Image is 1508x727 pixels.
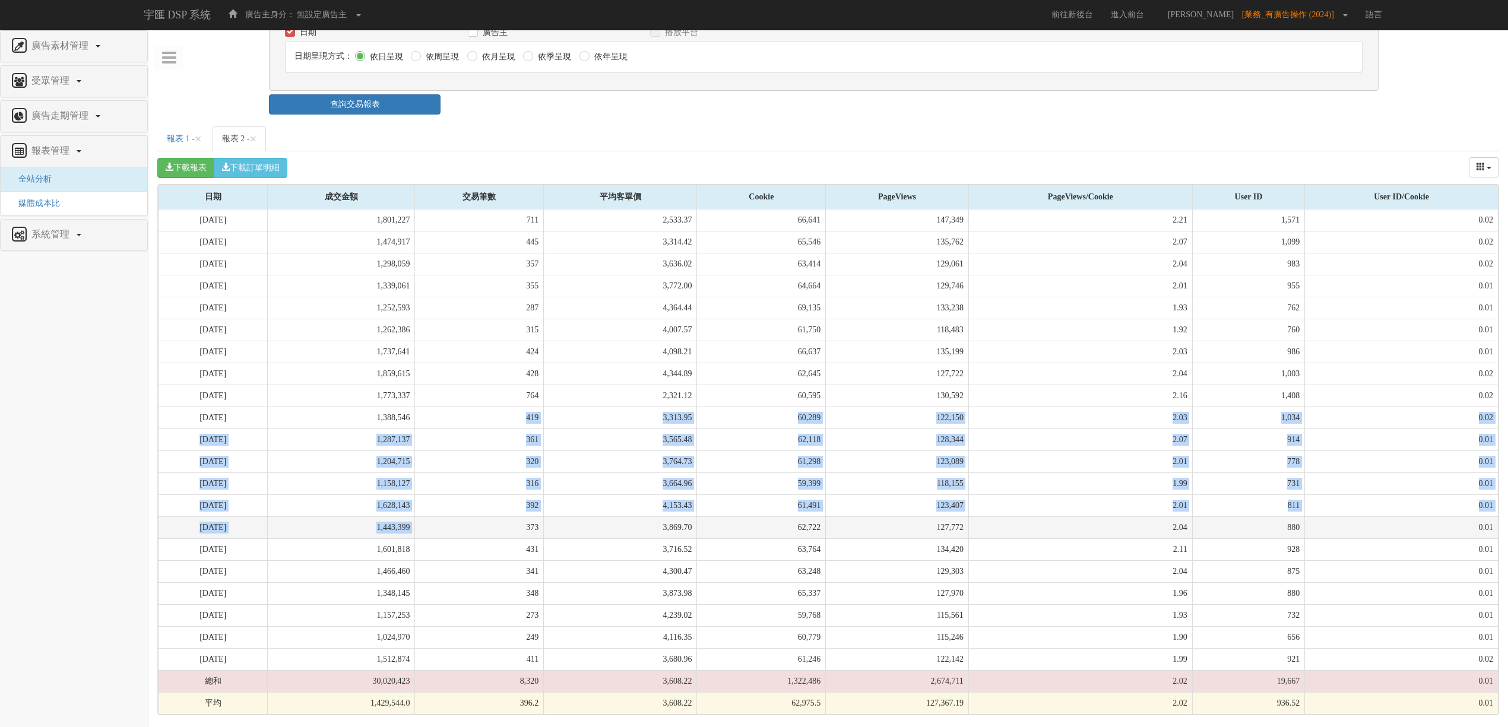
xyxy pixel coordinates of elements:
[415,582,544,604] td: 348
[826,185,968,209] div: PageViews
[245,10,295,19] span: 廣告主身分：
[968,604,1192,626] td: 1.93
[268,604,415,626] td: 1,157,253
[268,626,415,648] td: 1,024,970
[159,648,268,670] td: [DATE]
[544,319,697,341] td: 4,007.57
[544,231,697,253] td: 3,314.42
[697,275,826,297] td: 64,664
[415,363,544,385] td: 428
[697,516,826,538] td: 62,722
[9,199,60,208] a: 媒體成本比
[159,538,268,560] td: [DATE]
[1192,494,1304,516] td: 811
[268,407,415,428] td: 1,388,546
[826,604,969,626] td: 115,561
[1192,407,1304,428] td: 1,034
[826,428,969,450] td: 128,344
[826,472,969,494] td: 118,155
[697,692,826,714] td: 62,975.5
[9,37,138,56] a: 廣告素材管理
[415,516,544,538] td: 373
[968,692,1192,714] td: 2.02
[697,648,826,670] td: 61,246
[1305,363,1499,385] td: 0.02
[697,604,826,626] td: 59,768
[268,185,414,209] div: 成交金額
[249,132,256,146] span: ×
[268,297,415,319] td: 1,252,593
[1305,472,1499,494] td: 0.01
[544,648,697,670] td: 3,680.96
[159,341,268,363] td: [DATE]
[544,516,697,538] td: 3,869.70
[159,275,268,297] td: [DATE]
[159,209,268,231] td: [DATE]
[1305,231,1499,253] td: 0.02
[697,560,826,582] td: 63,248
[968,582,1192,604] td: 1.96
[268,275,415,297] td: 1,339,061
[159,516,268,538] td: [DATE]
[1192,560,1304,582] td: 875
[697,185,825,209] div: Cookie
[969,185,1192,209] div: PageViews/Cookie
[1305,209,1499,231] td: 0.02
[544,209,697,231] td: 2,533.37
[415,494,544,516] td: 392
[415,275,544,297] td: 355
[28,40,94,50] span: 廣告素材管理
[268,472,415,494] td: 1,158,127
[159,428,268,450] td: [DATE]
[213,126,267,151] a: 報表 2 -
[415,648,544,670] td: 411
[159,231,268,253] td: [DATE]
[697,450,826,472] td: 61,298
[1305,626,1499,648] td: 0.01
[968,363,1192,385] td: 2.04
[1162,10,1240,19] span: [PERSON_NAME]
[268,670,415,692] td: 30,020,423
[415,560,544,582] td: 341
[1305,538,1499,560] td: 0.01
[1192,604,1304,626] td: 732
[1305,604,1499,626] td: 0.01
[195,133,202,145] button: Close
[1192,275,1304,297] td: 955
[697,363,826,385] td: 62,645
[544,604,697,626] td: 4,239.02
[1192,363,1304,385] td: 1,003
[1305,385,1499,407] td: 0.02
[159,692,268,714] td: 平均
[1192,516,1304,538] td: 880
[297,10,347,19] span: 無設定廣告主
[415,185,543,209] div: 交易筆數
[9,72,138,91] a: 受眾管理
[1192,648,1304,670] td: 921
[249,133,256,145] button: Close
[415,407,544,428] td: 419
[826,450,969,472] td: 123,089
[214,158,287,178] button: 下載訂單明細
[415,341,544,363] td: 424
[826,209,969,231] td: 147,349
[1469,157,1500,177] button: columns
[268,560,415,582] td: 1,466,460
[415,209,544,231] td: 711
[159,494,268,516] td: [DATE]
[1192,385,1304,407] td: 1,408
[968,319,1192,341] td: 1.92
[544,692,697,714] td: 3,608.22
[544,341,697,363] td: 4,098.21
[826,407,969,428] td: 122,150
[423,51,459,63] label: 依周呈現
[544,385,697,407] td: 2,321.12
[1192,297,1304,319] td: 762
[697,538,826,560] td: 63,764
[826,582,969,604] td: 127,970
[968,341,1192,363] td: 2.03
[826,319,969,341] td: 118,483
[1242,10,1340,19] span: [業務_有廣告操作 (2024)]
[415,319,544,341] td: 315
